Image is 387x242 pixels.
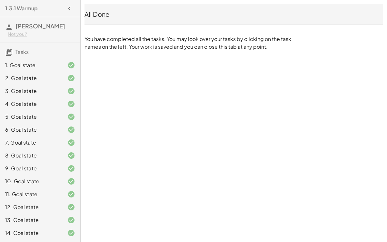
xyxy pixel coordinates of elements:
[8,31,75,37] div: Not you?
[5,113,57,121] div: 5. Goal state
[67,190,75,198] i: Task finished and correct.
[67,61,75,69] i: Task finished and correct.
[15,22,65,30] span: [PERSON_NAME]
[67,177,75,185] i: Task finished and correct.
[67,139,75,146] i: Task finished and correct.
[5,100,57,108] div: 4. Goal state
[5,5,38,12] h4: 1.3.1 Warmup
[67,229,75,237] i: Task finished and correct.
[5,152,57,159] div: 8. Goal state
[5,87,57,95] div: 3. Goal state
[5,61,57,69] div: 1. Goal state
[67,203,75,211] i: Task finished and correct.
[84,10,383,19] div: All Done
[5,126,57,134] div: 6. Goal state
[5,229,57,237] div: 14. Goal state
[67,74,75,82] i: Task finished and correct.
[67,126,75,134] i: Task finished and correct.
[67,100,75,108] i: Task finished and correct.
[15,48,29,55] span: Tasks
[84,35,294,51] p: You have completed all the tasks. You may look over your tasks by clicking on the task names on t...
[5,203,57,211] div: 12. Goal state
[67,152,75,159] i: Task finished and correct.
[67,165,75,172] i: Task finished and correct.
[67,216,75,224] i: Task finished and correct.
[67,87,75,95] i: Task finished and correct.
[5,139,57,146] div: 7. Goal state
[5,74,57,82] div: 2. Goal state
[67,113,75,121] i: Task finished and correct.
[5,190,57,198] div: 11. Goal state
[5,177,57,185] div: 10. Goal state
[5,165,57,172] div: 9. Goal state
[5,216,57,224] div: 13. Goal state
